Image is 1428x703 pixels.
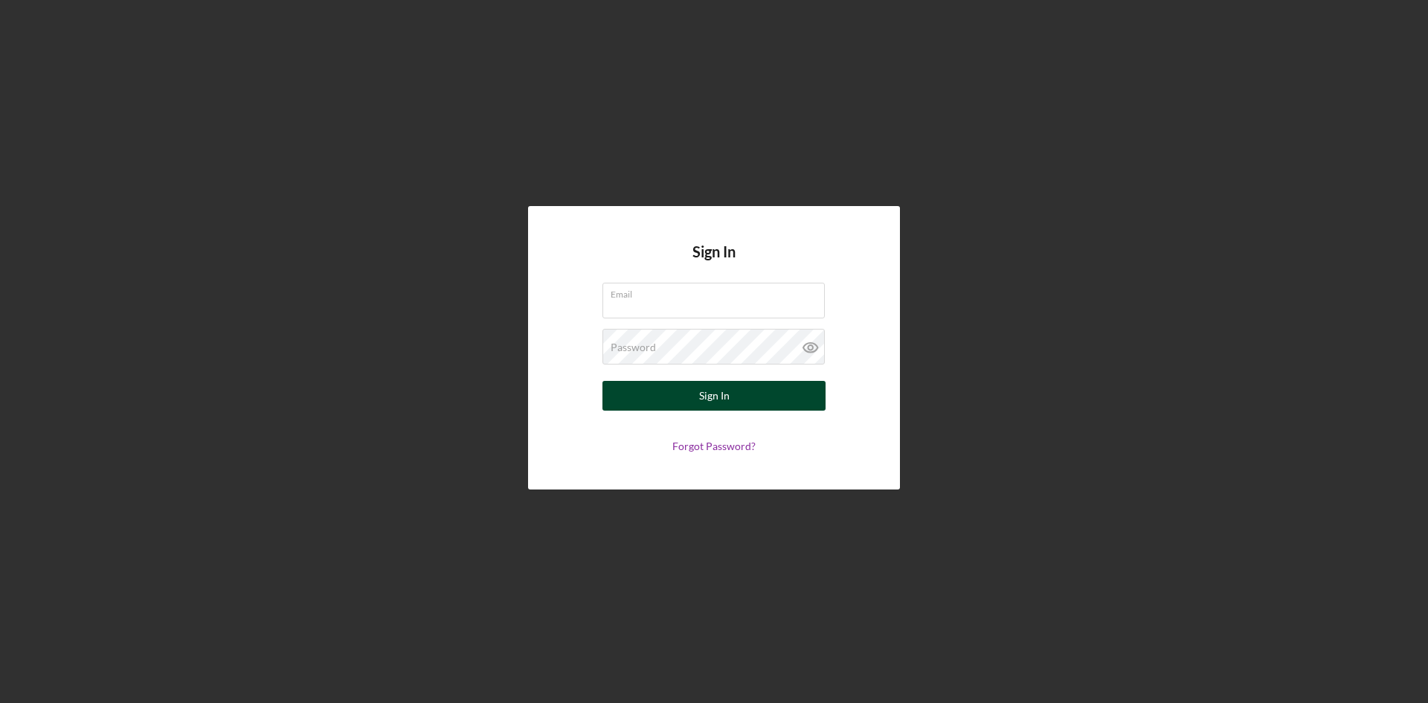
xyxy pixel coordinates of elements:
[602,381,826,411] button: Sign In
[692,243,736,283] h4: Sign In
[611,341,656,353] label: Password
[672,440,756,452] a: Forgot Password?
[611,283,825,300] label: Email
[699,381,730,411] div: Sign In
